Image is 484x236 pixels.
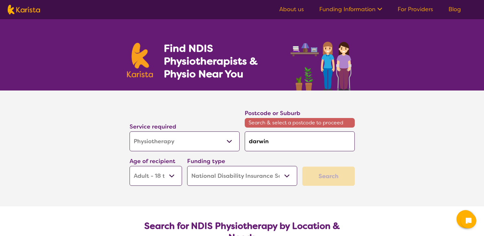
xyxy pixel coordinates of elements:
[245,118,355,128] span: Search & select a postcode to proceed
[319,5,382,13] a: Funding Information
[245,109,300,117] label: Postcode or Suburb
[398,5,433,13] a: For Providers
[187,157,225,165] label: Funding type
[8,5,40,14] img: Karista logo
[245,131,355,151] input: Type
[279,5,304,13] a: About us
[130,123,176,130] label: Service required
[448,5,461,13] a: Blog
[127,43,153,77] img: Karista logo
[164,42,282,80] h1: Find NDIS Physiotherapists & Physio Near You
[456,210,474,228] button: Channel Menu
[289,35,357,90] img: physiotherapy
[130,157,175,165] label: Age of recipient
